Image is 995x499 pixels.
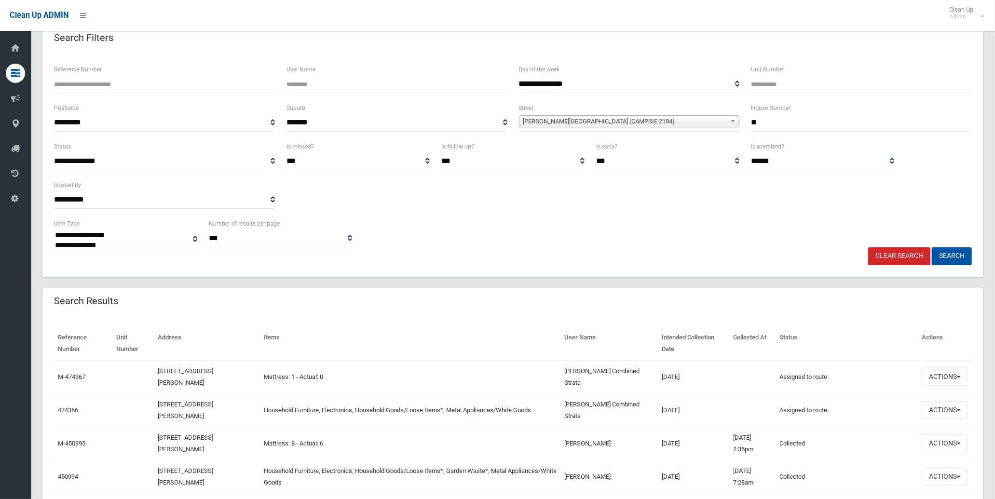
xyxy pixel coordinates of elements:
[729,327,776,360] th: Collected At
[42,292,130,310] header: Search Results
[776,460,918,493] td: Collected
[561,327,658,360] th: User Name
[561,393,658,427] td: [PERSON_NAME] Combined Strata
[158,401,214,419] a: [STREET_ADDRESS][PERSON_NAME]
[751,103,791,113] label: House Number
[54,64,102,75] label: Reference Number
[658,327,729,360] th: Intended Collection Date
[54,141,71,152] label: Status
[776,393,918,427] td: Assigned to route
[561,360,658,394] td: [PERSON_NAME] Combined Strata
[776,360,918,394] td: Assigned to route
[286,141,314,152] label: Is missed?
[658,393,729,427] td: [DATE]
[922,434,968,452] button: Actions
[260,327,560,360] th: Items
[729,427,776,460] td: [DATE] 2:35pm
[58,440,85,447] a: M-450995
[776,427,918,460] td: Collected
[596,141,617,152] label: Is early?
[158,367,214,386] a: [STREET_ADDRESS][PERSON_NAME]
[260,460,560,493] td: Household Furniture, Electronics, Household Goods/Loose Items*, Garden Waste*, Metal Appliances/W...
[751,141,784,152] label: Is oversized?
[42,28,125,47] header: Search Filters
[658,460,729,493] td: [DATE]
[561,427,658,460] td: [PERSON_NAME]
[944,6,983,20] span: Clean Up
[658,360,729,394] td: [DATE]
[54,180,81,190] label: Booked By
[658,427,729,460] td: [DATE]
[158,467,214,486] a: [STREET_ADDRESS][PERSON_NAME]
[729,460,776,493] td: [DATE] 7:28am
[58,473,78,480] a: 450994
[949,13,973,20] small: Admin
[286,103,305,113] label: Suburb
[918,327,972,360] th: Actions
[209,218,280,229] label: Number of results per page
[58,406,78,414] a: 474366
[441,141,474,152] label: Is follow up?
[54,327,112,360] th: Reference Number
[523,116,727,127] span: [PERSON_NAME][GEOGRAPHIC_DATA] (CAMPSIE 2194)
[519,64,560,75] label: Day of the week
[561,460,658,493] td: [PERSON_NAME]
[260,360,560,394] td: Mattress: 1 - Actual: 0
[519,103,534,113] label: Street
[932,247,972,265] button: Search
[260,393,560,427] td: Household Furniture, Electronics, Household Goods/Loose Items*, Metal Appliances/White Goods
[922,401,968,419] button: Actions
[10,11,68,20] span: Clean Up ADMIN
[260,427,560,460] td: Mattress: 8 - Actual: 6
[154,327,260,360] th: Address
[922,368,968,386] button: Actions
[751,64,784,75] label: Unit Number
[58,373,85,380] a: M-474367
[868,247,930,265] a: Clear Search
[54,103,79,113] label: Postcode
[158,434,214,453] a: [STREET_ADDRESS][PERSON_NAME]
[54,218,80,229] label: Item Type
[776,327,918,360] th: Status
[112,327,154,360] th: Unit Number
[922,468,968,486] button: Actions
[286,64,315,75] label: User Name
